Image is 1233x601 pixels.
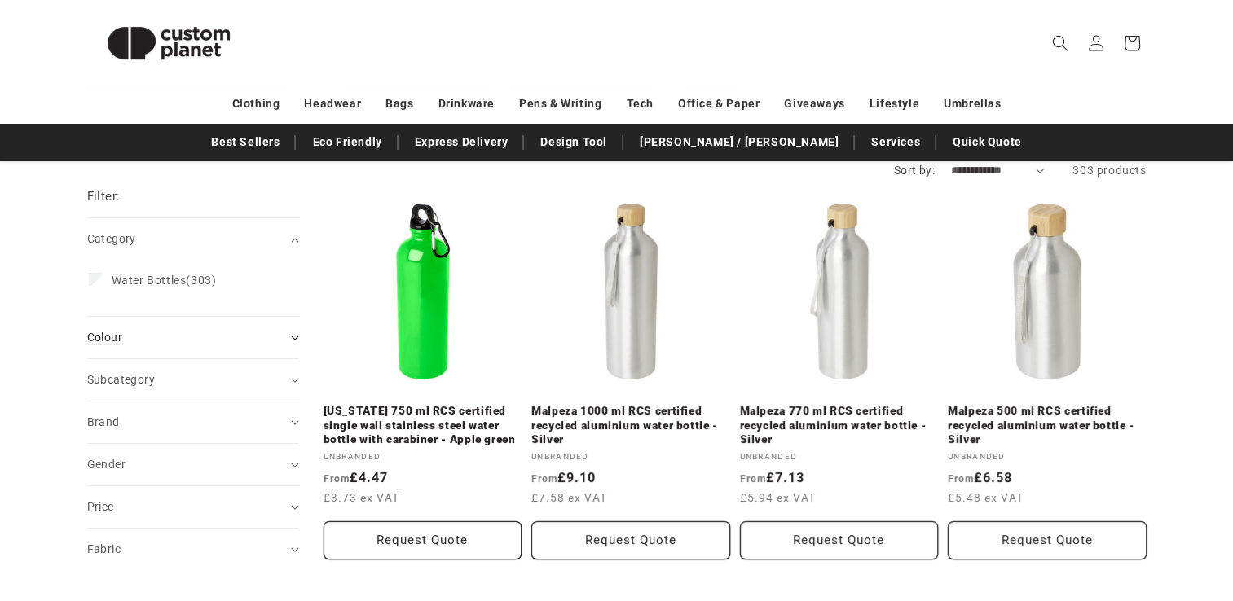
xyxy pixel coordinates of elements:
summary: Brand (0 selected) [87,401,299,443]
button: Request Quote [324,521,522,559]
a: Quick Quote [945,128,1030,156]
span: Fabric [87,542,121,555]
iframe: Chat Widget [961,425,1233,601]
a: Office & Paper [678,90,760,118]
a: Best Sellers [203,128,288,156]
a: Bags [385,90,413,118]
a: Eco Friendly [304,128,390,156]
a: Headwear [304,90,361,118]
span: (303) [112,273,217,287]
a: Malpeza 1000 ml RCS certified recycled aluminium water bottle - Silver [531,404,730,447]
summary: Fabric (0 selected) [87,529,299,570]
a: Lifestyle [870,90,919,118]
span: Category [87,232,136,245]
a: Tech [626,90,653,118]
a: Clothing [232,90,280,118]
a: Pens & Writing [519,90,601,118]
a: Design Tool [532,128,615,156]
summary: Gender (0 selected) [87,444,299,485]
a: [US_STATE] 750 ml RCS certified single wall stainless steel water bottle with carabiner - Apple g... [324,404,522,447]
span: Subcategory [87,373,155,386]
summary: Subcategory (0 selected) [87,359,299,401]
span: Colour [87,331,122,344]
summary: Price [87,486,299,528]
span: Water Bottles [112,274,187,287]
summary: Search [1042,25,1078,61]
a: Malpeza 500 ml RCS certified recycled aluminium water bottle - Silver [948,404,1147,447]
span: 303 products [1072,164,1146,177]
a: Malpeza 770 ml RCS certified recycled aluminium water bottle - Silver [740,404,939,447]
h2: Filter: [87,187,121,206]
summary: Colour (0 selected) [87,317,299,358]
a: Express Delivery [407,128,517,156]
a: Services [863,128,928,156]
img: Custom Planet [87,7,250,80]
a: Giveaways [784,90,844,118]
button: Request Quote [740,521,939,559]
a: Umbrellas [944,90,1001,118]
button: Request Quote [948,521,1147,559]
summary: Category (0 selected) [87,218,299,260]
a: Drinkware [438,90,495,118]
span: Brand [87,415,120,428]
span: Gender [87,458,126,471]
a: [PERSON_NAME] / [PERSON_NAME] [632,128,847,156]
span: Price [87,500,114,513]
button: Request Quote [531,521,730,559]
label: Sort by: [894,164,935,177]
